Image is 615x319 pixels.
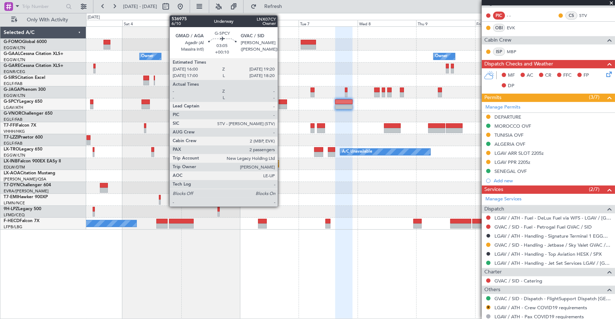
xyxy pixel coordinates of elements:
div: Sun 5 [181,20,240,26]
span: DP [508,82,514,90]
div: OBI [493,24,505,32]
a: G-SIRSCitation Excel [4,76,45,80]
div: TUNISIA OVF [494,132,523,138]
a: F-HECDFalcon 7X [4,219,39,223]
a: [PERSON_NAME]/QSA [4,176,46,182]
span: CR [545,72,551,79]
div: Sat 4 [122,20,181,26]
input: Trip Number [22,1,64,12]
a: LGAV / ATH - Crew COVID19 requirements [494,305,587,311]
div: - - [507,12,523,19]
span: G-SIRS [4,76,17,80]
span: F-HECD [4,219,20,223]
a: T7-LZZIPraetor 600 [4,135,43,140]
a: EGLF/FAB [4,117,22,122]
a: LFMN/NCE [4,200,25,206]
a: G-GAALCessna Citation XLS+ [4,52,63,56]
div: Fri 3 [64,20,122,26]
a: EGLF/FAB [4,81,22,86]
div: Planned Maint [GEOGRAPHIC_DATA] ([GEOGRAPHIC_DATA]) [215,158,329,169]
span: Services [484,186,503,194]
div: [DATE] [88,14,100,21]
a: EGGW/LTN [4,57,25,63]
a: LFMD/CEQ [4,212,25,218]
div: A/C Unavailable [342,146,372,157]
div: MOROCCO OVF [494,123,531,129]
a: GVAC / SID - Dispatch - FlightSupport Dispatch [GEOGRAPHIC_DATA] [494,295,611,302]
a: T7-FFIFalcon 7X [4,123,36,128]
span: Others [484,286,500,294]
span: T7-EMI [4,195,18,199]
span: Only With Activity [19,17,76,22]
div: PIC [493,12,505,20]
span: G-JAGA [4,88,20,92]
a: G-GARECessna Citation XLS+ [4,64,63,68]
div: ALGERIA OVF [494,141,525,147]
div: DEPARTURE [494,114,521,120]
div: LGAV ARR SLOT 2205z [494,150,544,156]
a: EGGW/LTN [4,45,25,51]
span: Cabin Crew [484,36,511,44]
a: T7-DYNChallenger 604 [4,183,51,187]
a: G-JAGAPhenom 300 [4,88,46,92]
div: Owner [142,51,154,62]
span: Dispatch Checks and Weather [484,60,553,68]
a: GVAC / SID - Handling - Jetbase / Sky Valet GVAC / [PERSON_NAME] [494,242,611,248]
a: LX-TROLegacy 650 [4,147,42,152]
a: EVK [507,25,523,31]
span: 9H-LPZ [4,207,18,211]
a: LGAV/ATH [4,105,23,110]
span: G-SPCY [4,99,19,104]
a: LFPB/LBG [4,224,22,230]
div: Tue 7 [299,20,357,26]
a: LX-INBFalcon 900EX EASy II [4,159,61,163]
span: T7-LZZI [4,135,18,140]
span: AC [527,72,533,79]
a: GVAC / SID - Catering [494,278,542,284]
a: LGAV / ATH - Fuel - DeLux Fuel via WFS - LGAV / [GEOGRAPHIC_DATA] [494,215,611,221]
a: LGAV / ATH - Handling - Jet Set Services LGAV / [GEOGRAPHIC_DATA] [494,260,611,266]
a: EGLF/FAB [4,141,22,146]
span: FFC [563,72,572,79]
a: T7-EMIHawker 900XP [4,195,48,199]
div: LGAV PPR 2205z [494,159,530,165]
a: VHHH/HKG [4,129,25,134]
div: SENEGAL OVF [494,168,527,174]
div: CS [565,12,577,20]
span: Refresh [258,4,288,9]
div: Fri 10 [475,20,534,26]
a: MBP [507,48,523,55]
button: R [486,305,490,310]
span: (3/7) [589,93,599,101]
a: STV [579,12,595,19]
span: [DATE] - [DATE] [123,3,157,10]
span: Charter [484,268,502,276]
div: Mon 6 [240,20,299,26]
a: 9H-LPZLegacy 500 [4,207,41,211]
a: EGNR/CEG [4,69,25,75]
div: ISP [493,48,505,56]
span: LX-INB [4,159,18,163]
a: Manage Permits [485,104,521,111]
div: Add new [494,178,611,184]
span: Permits [484,94,501,102]
a: EGGW/LTN [4,93,25,98]
div: Wed 8 [358,20,416,26]
span: G-GAAL [4,52,20,56]
span: Dispatch [484,205,504,213]
span: LX-AOA [4,171,20,175]
span: LX-TRO [4,147,19,152]
a: EDLW/DTM [4,165,25,170]
a: G-SPCYLegacy 650 [4,99,42,104]
a: G-VNORChallenger 650 [4,111,52,116]
button: Only With Activity [8,14,79,26]
a: Manage Services [485,196,522,203]
a: G-FOMOGlobal 6000 [4,40,47,44]
span: FP [584,72,589,79]
a: GVAC / SID - Fuel - Petrogal Fuel GVAC / SID [494,224,592,230]
div: Thu 9 [416,20,475,26]
span: MF [508,72,515,79]
a: EGGW/LTN [4,153,25,158]
a: EVRA/[PERSON_NAME] [4,188,49,194]
a: LX-AOACitation Mustang [4,171,55,175]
